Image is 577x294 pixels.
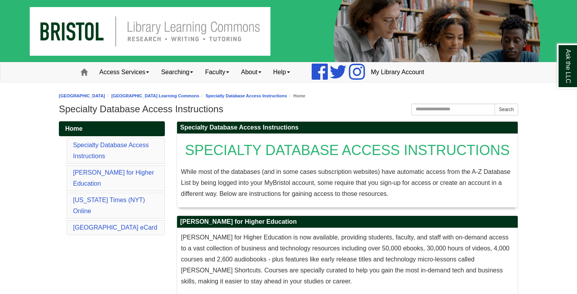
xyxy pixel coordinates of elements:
[73,169,154,187] a: [PERSON_NAME] for Higher Education
[235,62,267,82] a: About
[59,121,165,136] a: Home
[155,62,199,82] a: Searching
[185,142,510,158] span: SPECIALTY DATABASE ACCESS INSTRUCTIONS
[267,62,296,82] a: Help
[59,104,518,115] h1: Specialty Database Access Instructions
[93,62,155,82] a: Access Services
[199,62,235,82] a: Faculty
[177,122,518,134] h2: Specialty Database Access Instructions
[287,92,305,100] li: Home
[65,125,82,132] span: Home
[495,104,518,115] button: Search
[181,232,514,287] p: [PERSON_NAME] for Higher Education is now available, providing students, faculty, and staff with ...
[177,216,518,228] h2: [PERSON_NAME] for Higher Education
[73,224,157,231] a: [GEOGRAPHIC_DATA] eCard
[73,142,149,159] a: Specialty Database Access Instructions
[59,121,165,237] div: Guide Pages
[181,166,514,199] p: While most of the databases (and in some cases subscription websites) have automatic access from ...
[59,92,518,100] nav: breadcrumb
[206,93,287,98] a: Specialty Database Access Instructions
[365,62,430,82] a: My Library Account
[59,93,105,98] a: [GEOGRAPHIC_DATA]
[73,197,145,214] a: [US_STATE] Times (NYT) Online
[111,93,199,98] a: [GEOGRAPHIC_DATA] Learning Commons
